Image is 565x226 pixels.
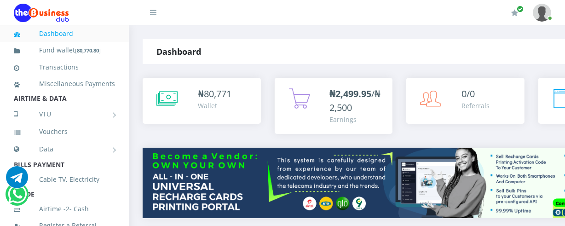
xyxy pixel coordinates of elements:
[406,78,525,124] a: 0/0 Referrals
[75,47,101,54] small: [ ]
[533,4,551,22] img: User
[330,87,372,100] b: ₦2,499.95
[330,115,384,124] div: Earnings
[198,101,231,110] div: Wallet
[511,9,518,17] i: Renew/Upgrade Subscription
[14,138,115,161] a: Data
[143,78,261,124] a: ₦80,771 Wallet
[14,57,115,78] a: Transactions
[14,4,69,22] img: Logo
[14,121,115,142] a: Vouchers
[14,73,115,94] a: Miscellaneous Payments
[461,101,490,110] div: Referrals
[275,78,393,134] a: ₦2,499.95/₦2,500 Earnings
[517,6,524,12] span: Renew/Upgrade Subscription
[156,46,201,57] strong: Dashboard
[198,87,231,101] div: ₦
[6,173,28,188] a: Chat for support
[14,40,115,61] a: Fund wallet[80,770.80]
[204,87,231,100] span: 80,771
[14,23,115,44] a: Dashboard
[8,190,27,205] a: Chat for support
[14,198,115,220] a: Airtime -2- Cash
[14,103,115,126] a: VTU
[14,169,115,190] a: Cable TV, Electricity
[330,87,381,114] span: /₦2,500
[461,87,475,100] span: 0/0
[77,47,99,54] b: 80,770.80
